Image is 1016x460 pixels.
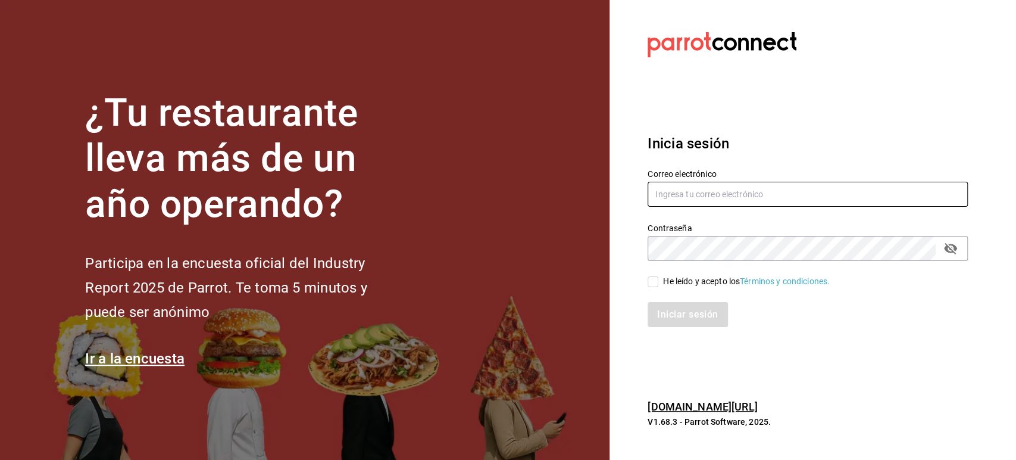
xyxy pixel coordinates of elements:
button: passwordField [940,238,961,259]
p: V1.68.3 - Parrot Software, 2025. [648,416,968,428]
a: Términos y condiciones. [740,276,830,286]
h3: Inicia sesión [648,133,968,154]
a: Ir a la encuesta [85,350,185,367]
input: Ingresa tu correo electrónico [648,182,968,207]
h2: Participa en la encuesta oficial del Industry Report 2025 de Parrot. Te toma 5 minutos y puede se... [85,251,407,324]
label: Contraseña [648,223,968,232]
label: Correo electrónico [648,169,968,178]
div: He leído y acepto los [663,275,830,288]
a: [DOMAIN_NAME][URL] [648,400,757,413]
h1: ¿Tu restaurante lleva más de un año operando? [85,91,407,228]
